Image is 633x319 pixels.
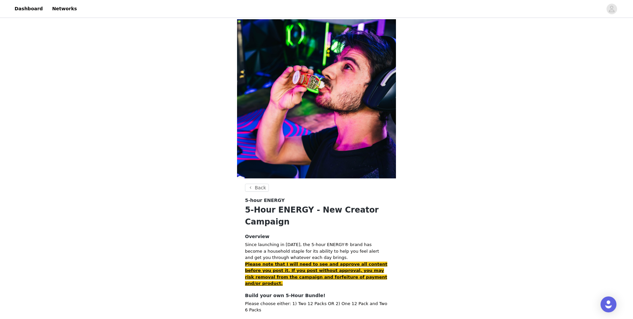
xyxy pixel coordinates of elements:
button: Back [245,184,269,192]
h4: Overview [245,233,388,240]
div: Open Intercom Messenger [601,296,616,312]
p: Since launching in [DATE], the 5-hour ENERGY® brand has become a household staple for its ability... [245,241,388,261]
span: 5-hour ENERGY [245,197,285,204]
a: Dashboard [11,1,47,16]
strong: Please note that I will need to see and approve all content before you post it. If you post witho... [245,262,387,286]
p: Please choose either: 1) Two 12 Packs OR 2) One 12 Pack and Two 6 Packs [245,300,388,313]
div: avatar [609,4,615,14]
img: campaign image [237,19,396,178]
a: Networks [48,1,81,16]
h4: Build your own 5-Hour Bundle! [245,292,388,299]
h1: 5-Hour ENERGY - New Creator Campaign [245,204,388,228]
